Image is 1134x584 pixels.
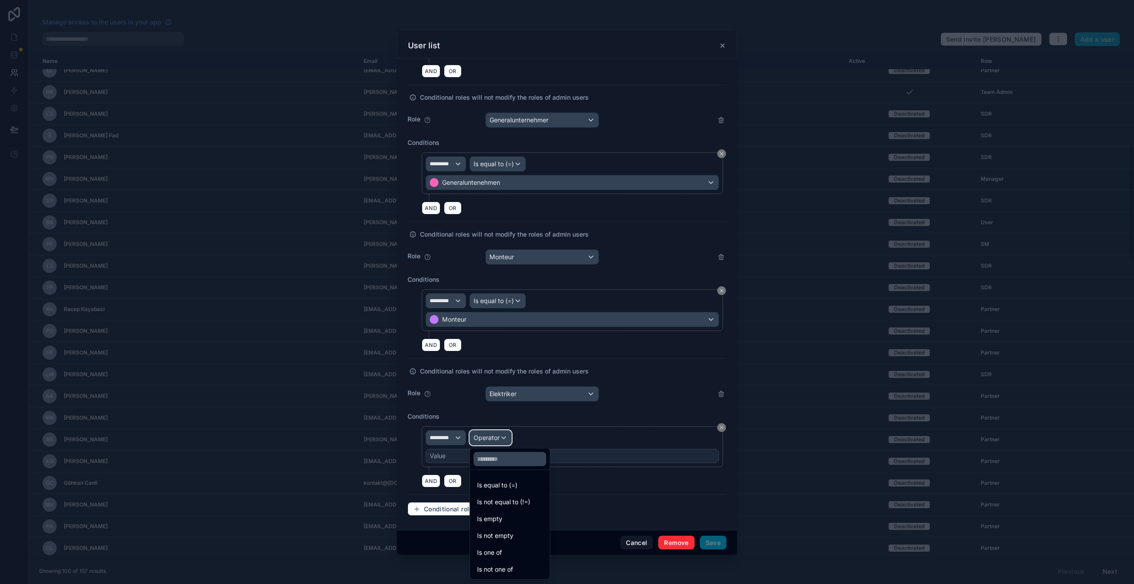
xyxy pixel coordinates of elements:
[477,497,530,507] span: Is not equal to (!=)
[477,530,513,541] span: Is not empty
[477,547,502,558] span: Is one of
[477,564,513,575] span: Is not one of
[477,514,502,524] span: Is empty
[477,480,517,491] span: Is equal to (=)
